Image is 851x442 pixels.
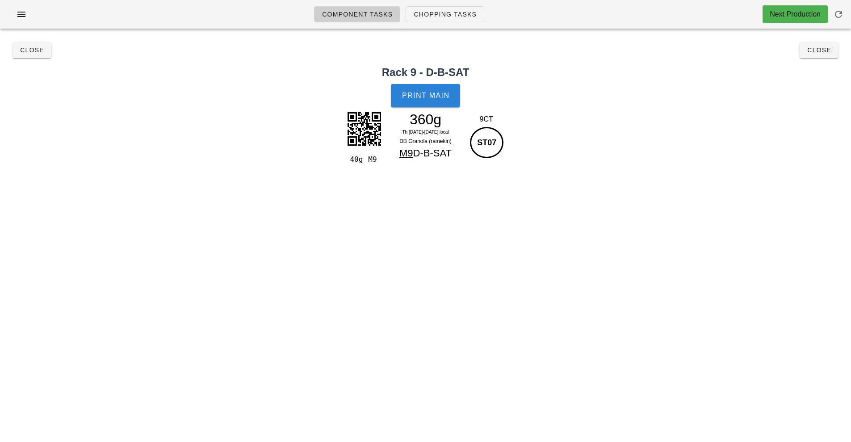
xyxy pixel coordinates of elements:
img: xZRUEamc7RVCmI7NHAJTFTJ3VL4iCIQQgtJGmxCyEWxyVAghKG20CSEbwSZHhRCC0kabELIRbHJUCCEobbQJIRvBJkeFEILSR... [342,106,386,151]
div: 9CT [468,114,505,125]
div: M9 [365,154,383,165]
div: ST07 [470,127,503,158]
span: D-B-SAT [413,147,452,159]
a: Component Tasks [314,6,400,22]
div: DB Granola (ramekin) [387,137,465,146]
span: Close [807,46,831,54]
button: Close [13,42,51,58]
span: Close [20,46,44,54]
button: Print Main [391,84,460,107]
a: Chopping Tasks [406,6,484,22]
div: 40g [346,154,365,165]
button: Close [800,42,838,58]
h2: Rack 9 - D-B-SAT [5,64,846,80]
div: Next Production [770,9,821,20]
div: 360g [387,113,465,126]
span: Th [DATE]-[DATE] local [402,130,449,135]
span: Component Tasks [322,11,393,18]
span: Chopping Tasks [413,11,477,18]
span: M9 [399,147,413,159]
span: Print Main [402,92,450,100]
